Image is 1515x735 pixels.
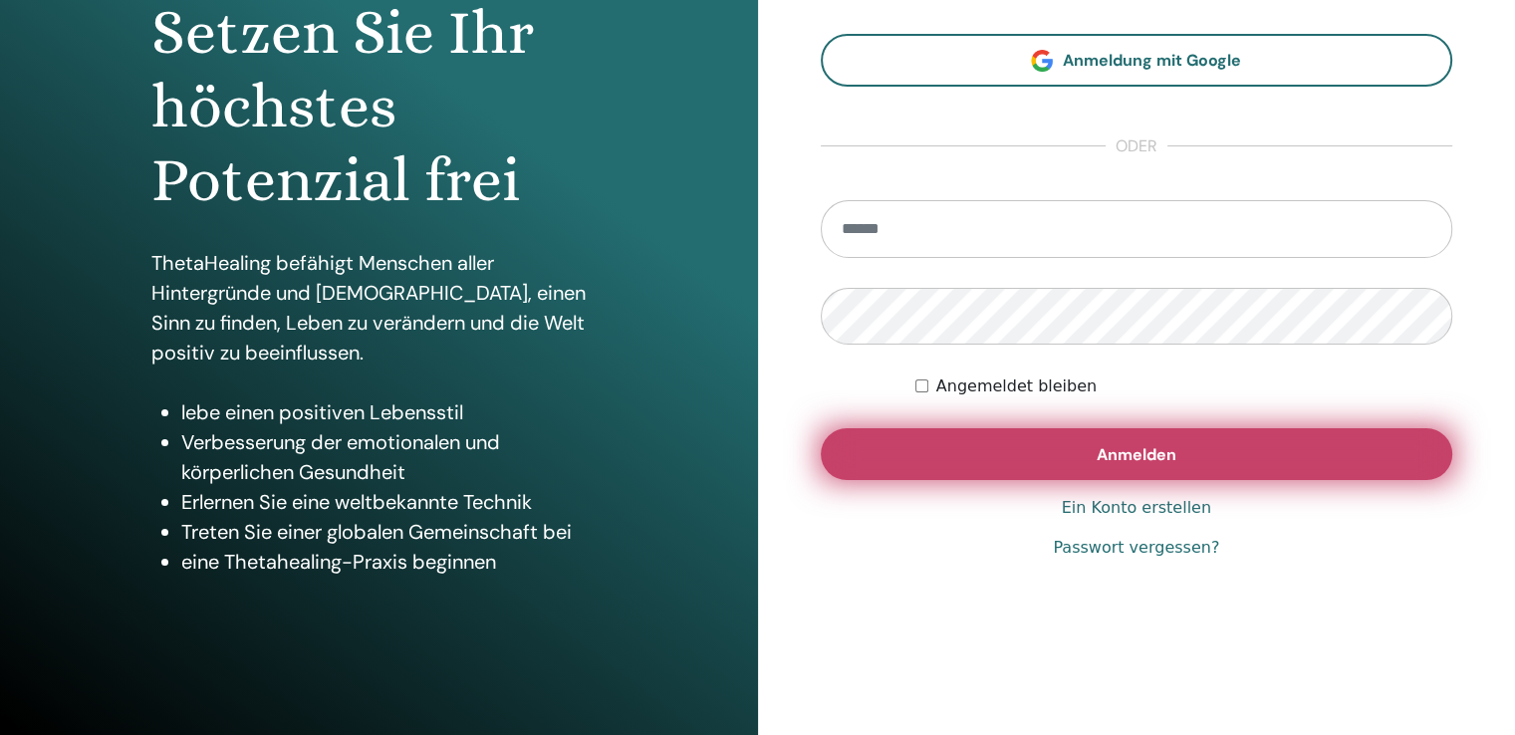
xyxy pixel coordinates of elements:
li: Treten Sie einer globalen Gemeinschaft bei [181,517,607,547]
a: Anmeldung mit Google [821,34,1453,87]
li: eine Thetahealing-Praxis beginnen [181,547,607,577]
li: Erlernen Sie eine weltbekannte Technik [181,487,607,517]
button: Anmelden [821,428,1453,480]
span: Anmeldung mit Google [1063,50,1241,71]
p: ThetaHealing befähigt Menschen aller Hintergründe und [DEMOGRAPHIC_DATA], einen Sinn zu finden, L... [151,248,607,367]
a: Ein Konto erstellen [1062,496,1211,520]
span: oder [1106,134,1167,158]
li: lebe einen positiven Lebensstil [181,397,607,427]
span: Anmelden [1097,444,1176,465]
li: Verbesserung der emotionalen und körperlichen Gesundheit [181,427,607,487]
label: Angemeldet bleiben [936,374,1097,398]
a: Passwort vergessen? [1053,536,1219,560]
div: Keep me authenticated indefinitely or until I manually logout [915,374,1452,398]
